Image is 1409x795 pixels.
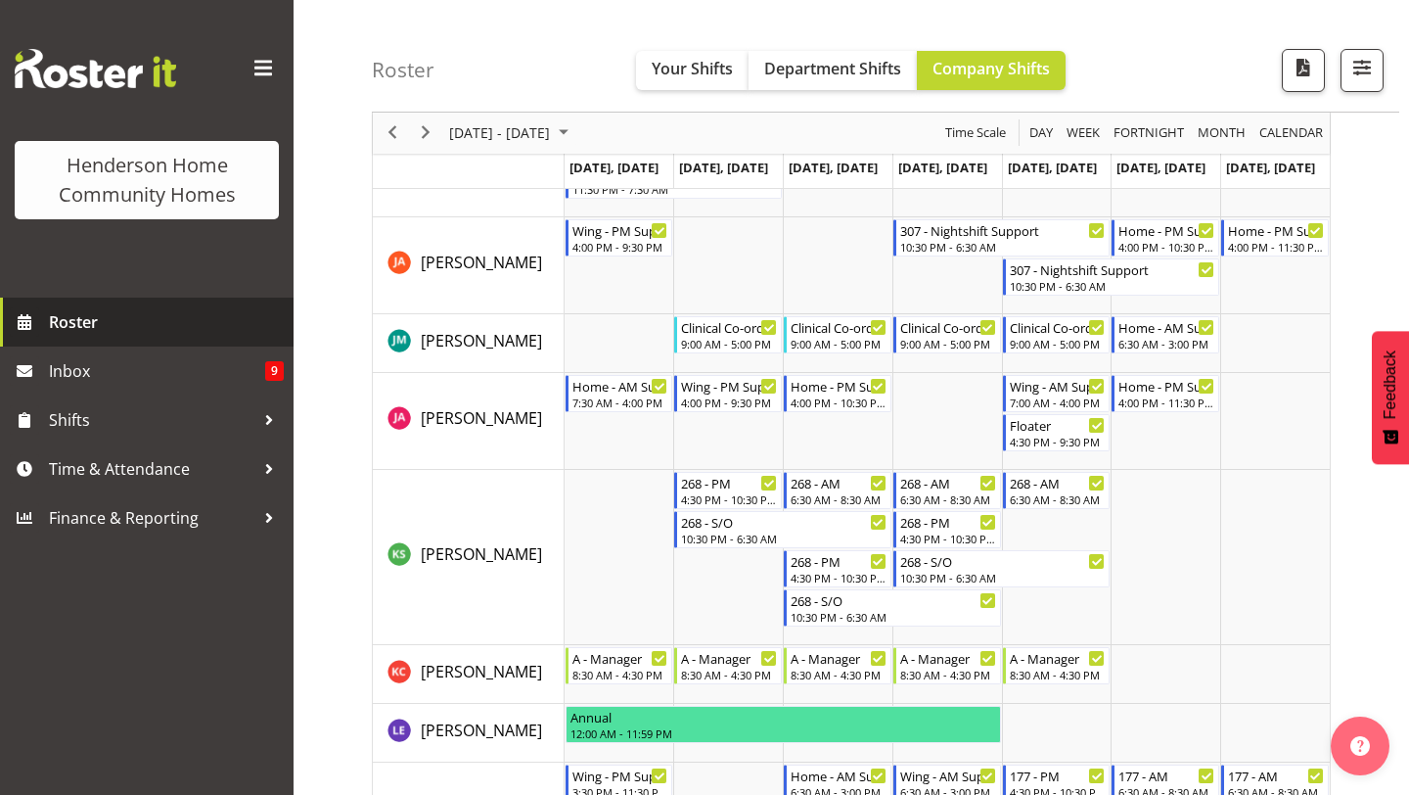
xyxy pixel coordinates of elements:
div: Henderson Home Community Homes [34,151,259,210]
span: Week [1065,121,1102,146]
div: Katrina Shaw"s event - 268 - PM Begin From Thursday, August 21, 2025 at 4:30:00 PM GMT+12:00 Ends... [893,511,1001,548]
span: Roster [49,307,284,337]
div: 4:00 PM - 10:30 PM [1118,239,1214,255]
div: Clinical Co-ordinator [791,317,886,337]
span: Time Scale [943,121,1008,146]
div: 268 - PM [681,473,777,492]
div: A - Manager [900,648,996,668]
div: 4:30 PM - 10:30 PM [791,570,886,585]
span: Finance & Reporting [49,503,254,533]
span: [DATE], [DATE] [569,159,659,176]
div: Jess Aracan"s event - 307 - Nightshift Support Begin From Thursday, August 21, 2025 at 10:30:00 P... [893,219,1111,257]
div: 177 - PM [1010,766,1106,785]
div: 7:30 AM - 4:00 PM [572,395,668,410]
span: [DATE], [DATE] [1008,159,1097,176]
a: [PERSON_NAME] [421,329,542,352]
div: Annual [570,707,996,726]
span: Shifts [49,405,254,435]
div: 10:30 PM - 6:30 AM [1010,278,1215,294]
span: Company Shifts [932,58,1050,79]
button: Feedback - Show survey [1372,331,1409,464]
div: Julius Antonio"s event - Home - AM Support 3 Begin From Monday, August 18, 2025 at 7:30:00 AM GMT... [566,375,673,412]
div: 268 - S/O [791,590,996,610]
span: [DATE], [DATE] [1226,159,1315,176]
a: [PERSON_NAME] [421,406,542,430]
span: Day [1027,121,1055,146]
div: Katrina Shaw"s event - 268 - PM Begin From Wednesday, August 20, 2025 at 4:30:00 PM GMT+12:00 End... [784,550,891,587]
div: Johanna Molina"s event - Clinical Co-ordinator Begin From Tuesday, August 19, 2025 at 9:00:00 AM ... [674,316,782,353]
div: Katrina Shaw"s event - 268 - S/O Begin From Tuesday, August 19, 2025 at 10:30:00 PM GMT+12:00 End... [674,511,891,548]
div: 268 - S/O [900,551,1106,571]
td: Katrina Shaw resource [373,470,565,645]
div: 268 - PM [791,551,886,571]
span: 9 [265,361,284,381]
button: Department Shifts [749,51,917,90]
div: Johanna Molina"s event - Clinical Co-ordinator Begin From Wednesday, August 20, 2025 at 9:00:00 A... [784,316,891,353]
div: previous period [376,113,409,154]
div: 268 - PM [900,512,996,532]
div: Clinical Co-ordinator [1010,317,1106,337]
div: Katrina Shaw"s event - 268 - AM Begin From Friday, August 22, 2025 at 6:30:00 AM GMT+12:00 Ends A... [1003,472,1111,509]
div: Home - AM Support 2 [1118,317,1214,337]
div: next period [409,113,442,154]
div: 9:00 AM - 5:00 PM [1010,336,1106,351]
div: 268 - AM [791,473,886,492]
button: Fortnight [1111,121,1188,146]
div: Clinical Co-ordinator [900,317,996,337]
div: Wing - AM Support 1 [900,766,996,785]
a: [PERSON_NAME] [421,660,542,683]
div: Julius Antonio"s event - Floater Begin From Friday, August 22, 2025 at 4:30:00 PM GMT+12:00 Ends ... [1003,414,1111,451]
div: Katrina Shaw"s event - 268 - S/O Begin From Thursday, August 21, 2025 at 10:30:00 PM GMT+12:00 En... [893,550,1111,587]
div: Julius Antonio"s event - Home - PM Support 1 (Sat/Sun) Begin From Saturday, August 23, 2025 at 4:... [1112,375,1219,412]
div: Katrina Shaw"s event - 268 - AM Begin From Wednesday, August 20, 2025 at 6:30:00 AM GMT+12:00 End... [784,472,891,509]
div: 9:00 AM - 5:00 PM [791,336,886,351]
div: Jess Aracan"s event - Home - PM Support 1 (Sat/Sun) Begin From Sunday, August 24, 2025 at 4:00:00... [1221,219,1329,257]
div: Home - PM Support 1 (Sat/Sun) [1118,376,1214,396]
span: Inbox [49,356,265,386]
div: 10:30 PM - 6:30 AM [791,609,996,625]
span: [PERSON_NAME] [421,720,542,741]
div: 7:00 AM - 4:00 PM [1010,395,1106,410]
span: [PERSON_NAME] [421,543,542,565]
div: Jess Aracan"s event - Home - PM Support 2 Begin From Saturday, August 23, 2025 at 4:00:00 PM GMT+... [1112,219,1219,257]
div: Jess Aracan"s event - Wing - PM Support 2 Begin From Monday, August 18, 2025 at 4:00:00 PM GMT+12... [566,219,673,257]
span: [PERSON_NAME] [421,330,542,351]
button: Month [1256,121,1327,146]
span: Month [1196,121,1248,146]
div: Johanna Molina"s event - Clinical Co-ordinator Begin From Thursday, August 21, 2025 at 9:00:00 AM... [893,316,1001,353]
div: Home - AM Support 2 [791,766,886,785]
button: Timeline Month [1195,121,1250,146]
div: 8:30 AM - 4:30 PM [1010,667,1106,682]
div: Kirsty Crossley"s event - A - Manager Begin From Tuesday, August 19, 2025 at 8:30:00 AM GMT+12:00... [674,647,782,684]
div: 12:00 AM - 11:59 PM [570,725,996,741]
div: Kirsty Crossley"s event - A - Manager Begin From Friday, August 22, 2025 at 8:30:00 AM GMT+12:00 ... [1003,647,1111,684]
div: 6:30 AM - 8:30 AM [900,491,996,507]
div: Wing - PM Support 2 [572,220,668,240]
div: Home - PM Support 2 [1118,220,1214,240]
div: 268 - S/O [681,512,886,532]
span: calendar [1257,121,1325,146]
span: Feedback [1382,351,1399,419]
div: Clinical Co-ordinator [681,317,777,337]
span: [DATE], [DATE] [679,159,768,176]
div: 9:00 AM - 5:00 PM [900,336,996,351]
span: [PERSON_NAME] [421,252,542,273]
a: [PERSON_NAME] [421,542,542,566]
div: 8:30 AM - 4:30 PM [681,667,777,682]
span: [DATE] - [DATE] [447,121,552,146]
div: Johanna Molina"s event - Home - AM Support 2 Begin From Saturday, August 23, 2025 at 6:30:00 AM G... [1112,316,1219,353]
span: Fortnight [1112,121,1186,146]
div: 177 - AM [1228,766,1324,785]
div: Katrina Shaw"s event - 268 - PM Begin From Tuesday, August 19, 2025 at 4:30:00 PM GMT+12:00 Ends ... [674,472,782,509]
button: Next [413,121,439,146]
div: Wing - PM Support 1 [572,766,668,785]
div: 6:30 AM - 8:30 AM [791,491,886,507]
div: Kirsty Crossley"s event - A - Manager Begin From Wednesday, August 20, 2025 at 8:30:00 AM GMT+12:... [784,647,891,684]
button: Time Scale [942,121,1010,146]
button: Timeline Week [1064,121,1104,146]
button: August 2025 [446,121,577,146]
div: Julius Antonio"s event - Home - PM Support 2 Begin From Wednesday, August 20, 2025 at 4:00:00 PM ... [784,375,891,412]
div: Katrina Shaw"s event - 268 - AM Begin From Thursday, August 21, 2025 at 6:30:00 AM GMT+12:00 Ends... [893,472,1001,509]
td: Laura Ellis resource [373,704,565,763]
span: [DATE], [DATE] [898,159,987,176]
